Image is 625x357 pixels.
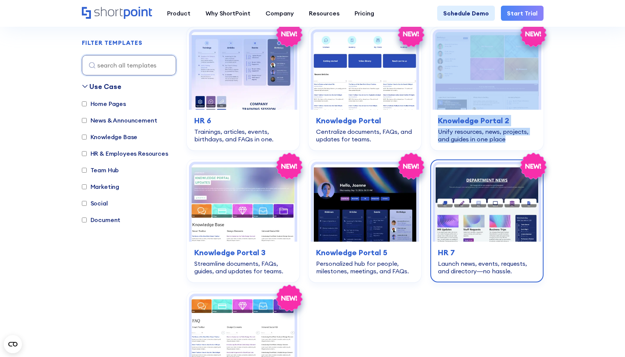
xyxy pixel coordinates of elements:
[82,149,168,158] label: HR & Employees Resources
[313,32,416,109] img: Knowledge Portal – SharePoint Knowledge Base Template: Centralize documents, FAQs, and updates fo...
[435,32,538,109] img: Knowledge Portal 2 – SharePoint IT knowledge base Template: Unify resources, news, projects, and ...
[160,6,198,21] a: Product
[309,27,421,150] a: Knowledge Portal – SharePoint Knowledge Base Template: Centralize documents, FAQs, and updates fo...
[4,335,22,353] button: Open CMP widget
[187,159,299,282] a: Knowledge Portal 3 – Best SharePoint Template For Knowledge Base: Streamline documents, FAQs, gui...
[82,151,87,156] input: HR & Employees Resources
[266,9,294,18] div: Company
[194,247,292,258] h3: Knowledge Portal 3
[438,115,536,126] h3: Knowledge Portal 2
[313,164,416,242] img: Knowledge Portal 5 – SharePoint Profile Page: Personalized hub for people, milestones, meetings, ...
[82,101,87,106] input: Home Pages
[438,128,536,143] div: Unify resources, news, projects, and guides in one place
[187,27,299,150] a: HR 6 – HR SharePoint Site Template: Trainings, articles, events, birthdays, and FAQs in one.HR 6T...
[82,99,126,108] label: Home Pages
[82,168,87,173] input: Team Hub
[82,199,108,208] label: Social
[355,9,374,18] div: Pricing
[347,6,382,21] a: Pricing
[82,135,87,139] input: Knowledge Base
[82,184,87,189] input: Marketing
[82,116,157,125] label: News & Announcement
[198,6,258,21] a: Why ShortPoint
[430,27,543,150] a: Knowledge Portal 2 – SharePoint IT knowledge base Template: Unify resources, news, projects, and ...
[438,247,536,258] h3: HR 7
[82,7,152,20] a: Home
[316,247,414,258] h3: Knowledge Portal 5
[82,215,121,224] label: Document
[437,6,495,21] a: Schedule Demo
[192,32,295,109] img: HR 6 – HR SharePoint Site Template: Trainings, articles, events, birthdays, and FAQs in one.
[438,260,536,275] div: Launch news, events, requests, and directory—no hassle.
[316,115,414,126] h3: Knowledge Portal
[82,182,120,191] label: Marketing
[430,159,543,282] a: HR 7 – HR SharePoint Template: Launch news, events, requests, and directory—no hassle.HR 7Launch ...
[587,321,625,357] iframe: Chat Widget
[501,6,544,21] a: Start Trial
[435,164,538,242] img: HR 7 – HR SharePoint Template: Launch news, events, requests, and directory—no hassle.
[316,128,414,143] div: Centralize documents, FAQs, and updates for teams.
[206,9,250,18] div: Why ShortPoint
[258,6,301,21] a: Company
[82,218,87,222] input: Document
[309,159,421,282] a: Knowledge Portal 5 – SharePoint Profile Page: Personalized hub for people, milestones, meetings, ...
[192,164,295,242] img: Knowledge Portal 3 – Best SharePoint Template For Knowledge Base: Streamline documents, FAQs, gui...
[194,128,292,143] div: Trainings, articles, events, birthdays, and FAQs in one.
[82,118,87,123] input: News & Announcement
[301,6,347,21] a: Resources
[194,115,292,126] h3: HR 6
[194,260,292,275] div: Streamline documents, FAQs, guides, and updates for teams.
[82,165,119,175] label: Team Hub
[82,201,87,206] input: Social
[309,9,339,18] div: Resources
[167,9,190,18] div: Product
[82,40,143,46] h2: FILTER TEMPLATES
[82,55,176,75] input: search all templates
[89,81,121,92] div: Use Case
[316,260,414,275] div: Personalized hub for people, milestones, meetings, and FAQs.
[82,132,138,141] label: Knowledge Base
